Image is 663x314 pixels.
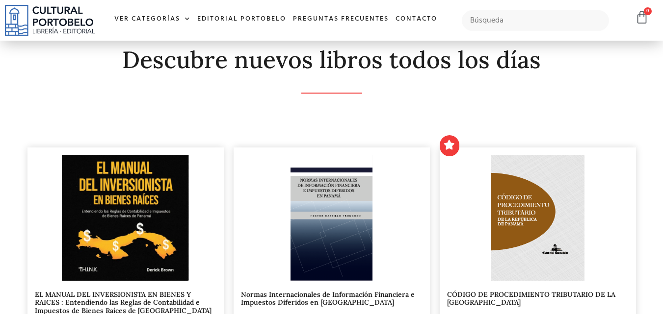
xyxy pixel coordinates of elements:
a: Ver Categorías [111,9,194,30]
a: Contacto [392,9,441,30]
span: 0 [644,7,652,15]
img: RP77216 [62,155,189,280]
a: 0 [635,10,649,24]
a: Editorial Portobelo [194,9,290,30]
img: Hector-Castillo-T..png [291,155,372,280]
a: CÓDIGO DE PROCEDIMIENTO TRIBUTARIO DE LA [GEOGRAPHIC_DATA] [447,290,615,307]
a: Preguntas frecuentes [290,9,392,30]
h2: Descubre nuevos libros todos los días [27,47,636,73]
input: Búsqueda [462,10,610,31]
img: Captura_de_Pantalla_2020-06-17_a_las_11.53.36_a._m.-1.png [491,155,584,280]
a: Normas Internacionales de Información Financiera e Impuestos Diferidos en [GEOGRAPHIC_DATA] [241,290,415,307]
